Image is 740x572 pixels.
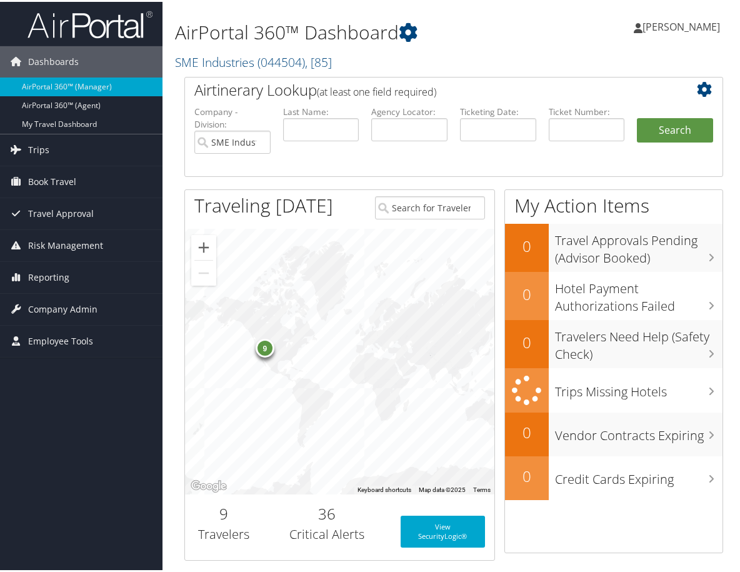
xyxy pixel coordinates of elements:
h2: Airtinerary Lookup [194,78,668,99]
h2: 9 [194,501,253,523]
span: Risk Management [28,228,103,259]
button: Zoom out [191,259,216,284]
a: 0Vendor Contracts Expiring [505,411,722,454]
h3: Vendor Contracts Expiring [555,419,722,443]
label: Ticketing Date: [460,104,536,116]
h1: Traveling [DATE] [194,191,333,217]
a: View SecurityLogic® [401,514,485,546]
a: 0Travelers Need Help (Safety Check) [505,318,722,366]
label: Last Name: [283,104,359,116]
h2: 36 [272,501,382,523]
h2: 0 [505,464,549,485]
span: Reporting [28,260,69,291]
h2: 0 [505,282,549,303]
img: Google [188,476,229,493]
h2: 0 [505,234,549,255]
a: Terms (opens in new tab) [473,484,491,491]
span: Map data ©2025 [419,484,466,491]
a: 0Credit Cards Expiring [505,454,722,498]
span: Employee Tools [28,324,93,355]
span: Dashboards [28,44,79,76]
h3: Travelers Need Help (Safety Check) [555,320,722,361]
button: Zoom in [191,233,216,258]
h3: Credit Cards Expiring [555,463,722,486]
label: Agency Locator: [371,104,447,116]
span: Book Travel [28,164,76,196]
span: ( 044504 ) [257,52,305,69]
span: Trips [28,133,49,164]
h3: Trips Missing Hotels [555,375,722,399]
h3: Hotel Payment Authorizations Failed [555,272,722,313]
span: Company Admin [28,292,97,323]
div: 9 [256,337,274,356]
h3: Critical Alerts [272,524,382,541]
button: Keyboard shortcuts [357,484,411,493]
a: 0Hotel Payment Authorizations Failed [505,270,722,318]
span: [PERSON_NAME] [642,18,720,32]
a: Open this area in Google Maps (opens a new window) [188,476,229,493]
img: airportal-logo.png [27,8,152,38]
input: Search for Traveler [375,194,485,218]
a: SME Industries [175,52,332,69]
span: (at least one field required) [317,83,436,97]
span: , [ 85 ] [305,52,332,69]
h1: My Action Items [505,191,722,217]
a: [PERSON_NAME] [634,6,732,44]
h3: Travel Approvals Pending (Advisor Booked) [555,224,722,265]
a: 0Travel Approvals Pending (Advisor Booked) [505,222,722,270]
label: Company - Division: [194,104,271,129]
h2: 0 [505,330,549,351]
button: Search [637,116,713,141]
h3: Travelers [194,524,253,541]
h2: 0 [505,420,549,441]
a: Trips Missing Hotels [505,366,722,411]
label: Ticket Number: [549,104,625,116]
span: Travel Approval [28,196,94,228]
h1: AirPortal 360™ Dashboard [175,18,547,44]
